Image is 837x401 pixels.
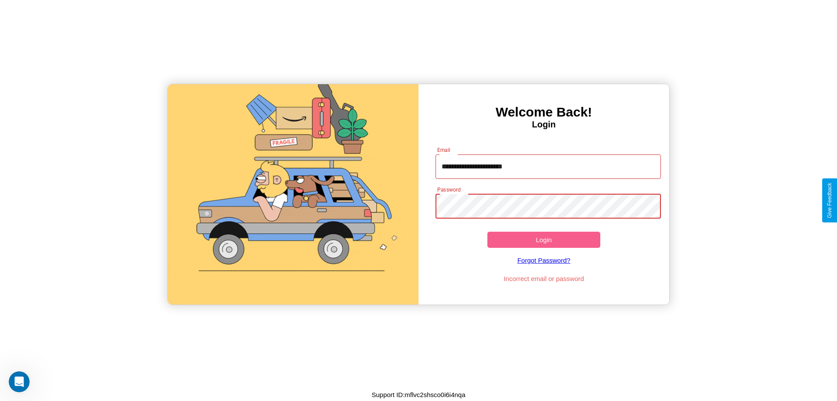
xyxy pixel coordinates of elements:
a: Forgot Password? [431,248,657,273]
iframe: Intercom live chat [9,371,30,392]
div: Give Feedback [827,183,833,218]
h3: Welcome Back! [418,105,669,120]
h4: Login [418,120,669,130]
button: Login [487,232,600,248]
p: Incorrect email or password [431,273,657,284]
label: Password [437,186,460,193]
img: gif [168,84,418,305]
p: Support ID: mflvc2shsco0i6i4nqa [371,389,465,401]
label: Email [437,146,451,154]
